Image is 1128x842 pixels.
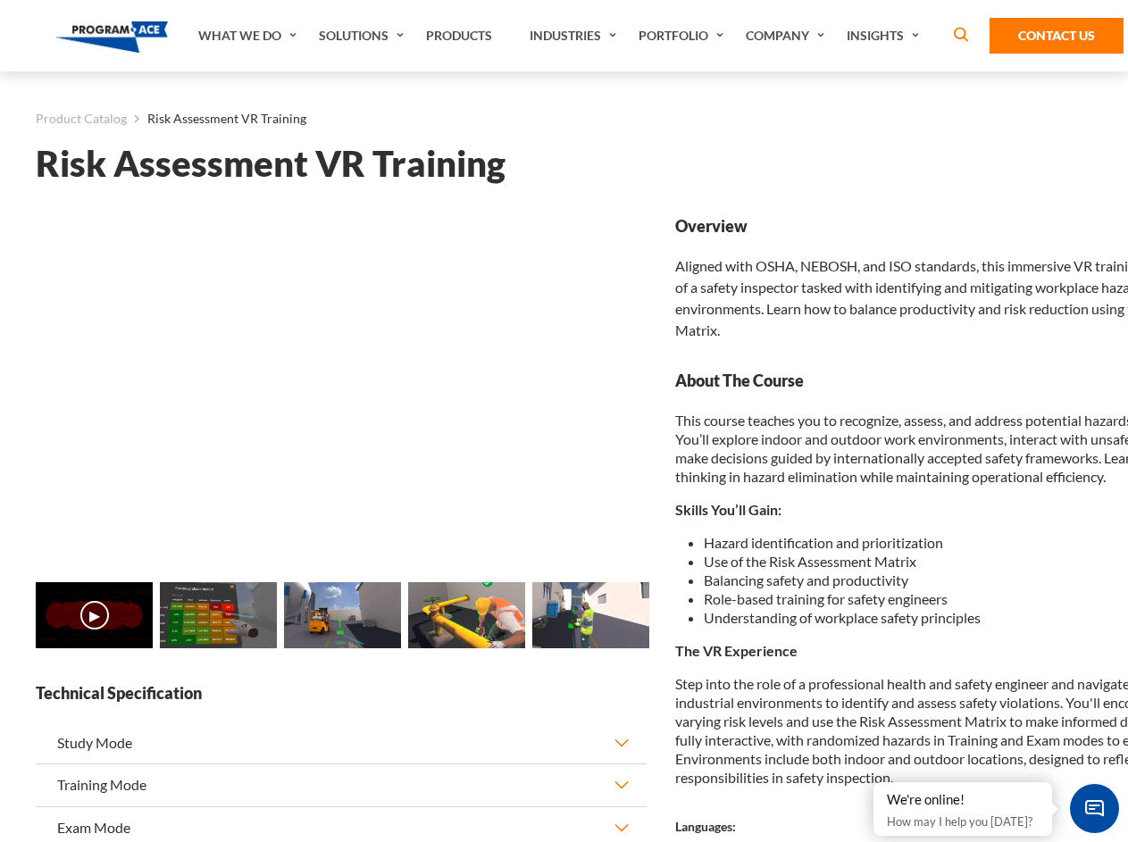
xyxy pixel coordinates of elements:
[80,601,109,629] button: ▶
[36,107,127,130] a: Product Catalog
[284,582,401,648] img: Risk Assessment VR Training - Preview 2
[36,722,647,763] button: Study Mode
[55,21,169,53] img: Program-Ace
[36,682,647,704] strong: Technical Specification
[887,811,1039,832] p: How may I help you [DATE]?
[127,107,306,130] li: Risk Assessment VR Training
[36,764,647,805] button: Training Mode
[36,215,647,559] iframe: Risk Assessment VR Training - Video 0
[1070,784,1119,833] span: Chat Widget
[160,582,277,648] img: Risk Assessment VR Training - Preview 1
[408,582,525,648] img: Risk Assessment VR Training - Preview 3
[990,18,1124,54] a: Contact Us
[887,791,1039,809] div: We're online!
[36,582,153,648] img: Risk Assessment VR Training - Video 0
[532,582,649,648] img: Risk Assessment VR Training - Preview 4
[675,819,736,834] strong: Languages:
